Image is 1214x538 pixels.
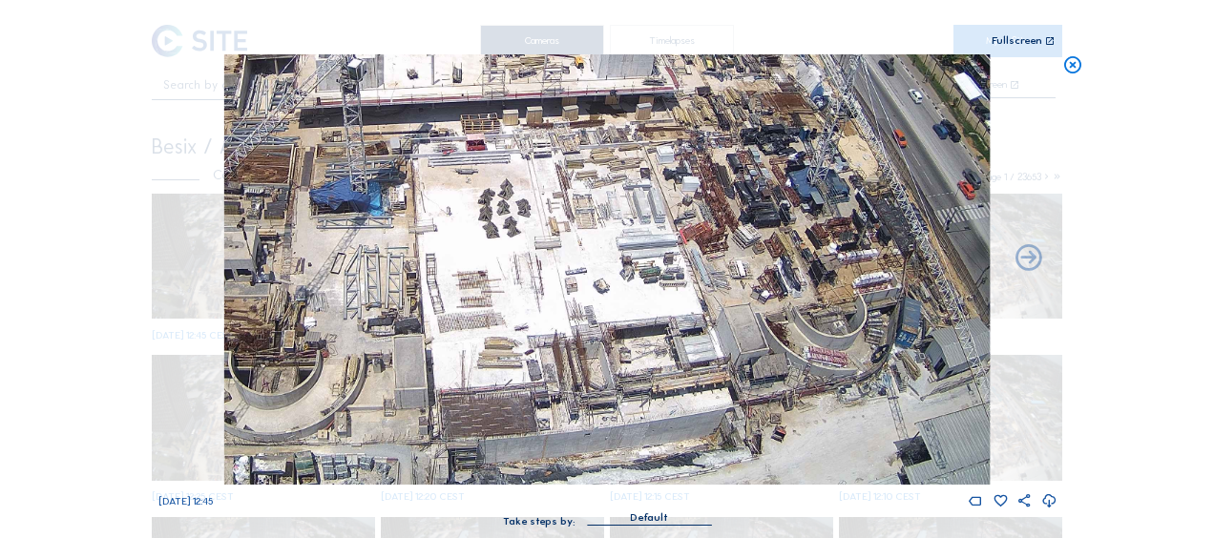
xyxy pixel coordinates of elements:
div: Fullscreen [992,35,1042,47]
i: Back [1013,243,1044,275]
img: Image [224,54,990,485]
div: Default [630,509,668,527]
div: Default [587,509,711,525]
div: Take steps by: [503,516,576,527]
span: [DATE] 12:45 [158,495,213,507]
